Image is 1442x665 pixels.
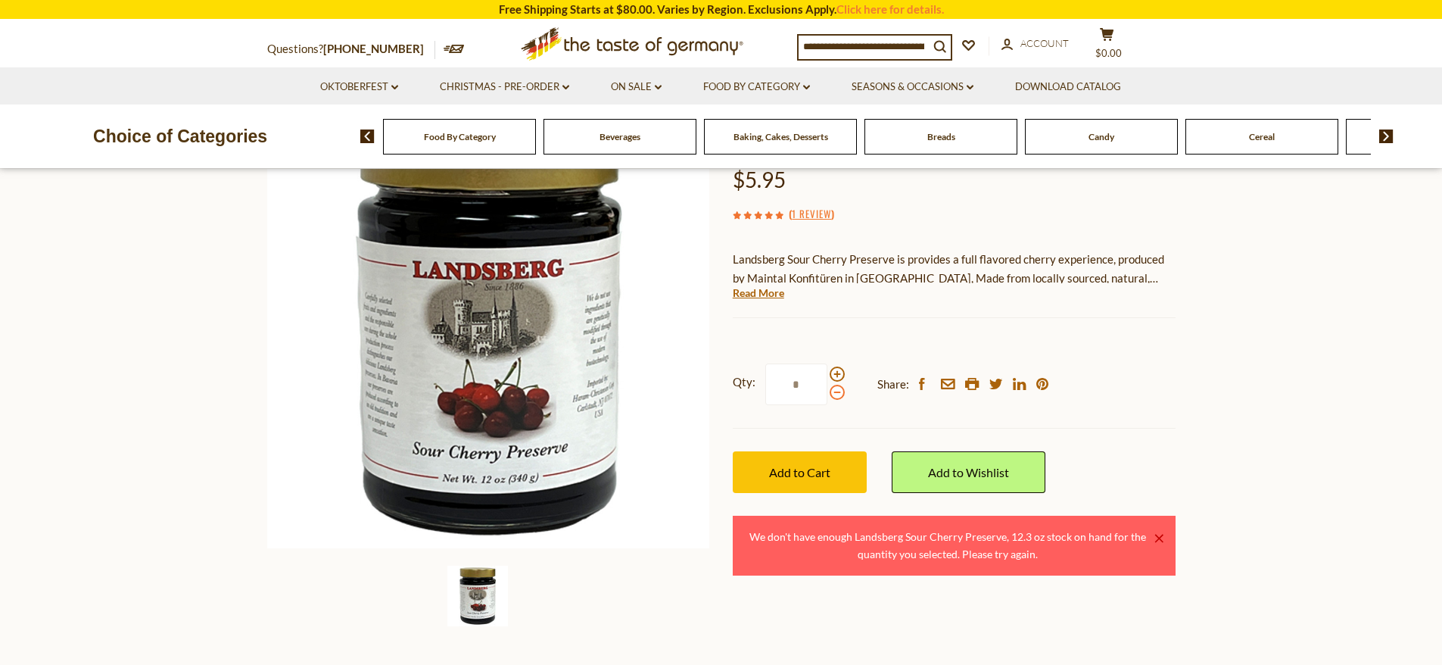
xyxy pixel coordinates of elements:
[611,79,662,95] a: On Sale
[267,39,435,59] p: Questions?
[703,79,810,95] a: Food By Category
[877,375,909,394] span: Share:
[323,42,424,55] a: [PHONE_NUMBER]
[733,373,755,392] strong: Qty:
[440,79,569,95] a: Christmas - PRE-ORDER
[1249,131,1275,142] a: Cereal
[1379,130,1394,143] img: next arrow
[765,364,827,405] input: Qty:
[733,286,784,301] a: Read More
[320,79,398,95] a: Oktoberfest
[1089,131,1114,142] a: Candy
[733,451,867,493] button: Add to Cart
[600,131,640,142] a: Beverages
[789,206,834,221] span: ( )
[360,130,375,143] img: previous arrow
[267,105,710,548] img: Landsberg Sour Cherry Preserve, 12.3 oz
[1154,534,1163,543] a: ×
[447,566,508,626] img: Landsberg Sour Cherry Preserve, 12.3 oz
[733,167,786,192] span: $5.95
[733,250,1176,288] p: Landsberg Sour Cherry Preserve is provides a full flavored cherry experience, produced by Maintal...
[733,131,828,142] a: Baking, Cakes, Desserts
[927,131,955,142] a: Breads
[852,79,973,95] a: Seasons & Occasions
[1001,36,1069,52] a: Account
[1095,47,1122,59] span: $0.00
[792,206,831,223] a: 1 Review
[892,451,1045,493] a: Add to Wishlist
[769,465,830,479] span: Add to Cart
[745,528,1151,564] div: We don't have enough Landsberg Sour Cherry Preserve, 12.3 oz stock on hand for the quantity you s...
[1020,37,1069,49] span: Account
[836,2,944,16] a: Click here for details.
[424,131,496,142] a: Food By Category
[1085,27,1130,65] button: $0.00
[1015,79,1121,95] a: Download Catalog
